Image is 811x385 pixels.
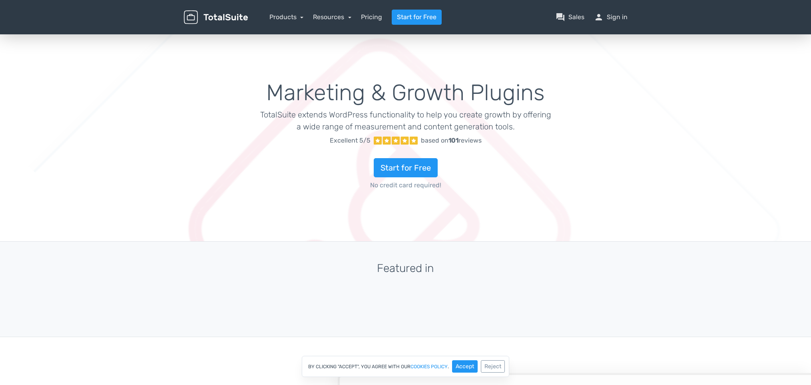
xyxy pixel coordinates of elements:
a: personSign in [594,12,628,22]
a: cookies policy [410,364,448,369]
strong: 101 [448,137,458,144]
a: question_answerSales [556,12,584,22]
a: Start for Free [392,10,442,25]
a: Excellent 5/5 based on101reviews [260,133,551,149]
div: By clicking "Accept", you agree with our . [302,356,509,377]
p: TotalSuite extends WordPress functionality to help you create growth by offering a wide range of ... [260,109,551,133]
h3: Featured in [184,262,628,275]
img: TotalSuite for WordPress [184,10,248,24]
h1: Marketing & Growth Plugins [260,81,551,105]
span: person [594,12,604,22]
a: Resources [313,13,351,21]
button: Reject [481,360,505,373]
div: based on reviews [421,136,482,145]
span: Excellent 5/5 [330,136,371,145]
button: Accept [452,360,478,373]
span: No credit card required! [260,181,551,190]
span: question_answer [556,12,565,22]
a: Start for Free [374,158,438,177]
a: Products [269,13,304,21]
a: Pricing [361,12,382,22]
